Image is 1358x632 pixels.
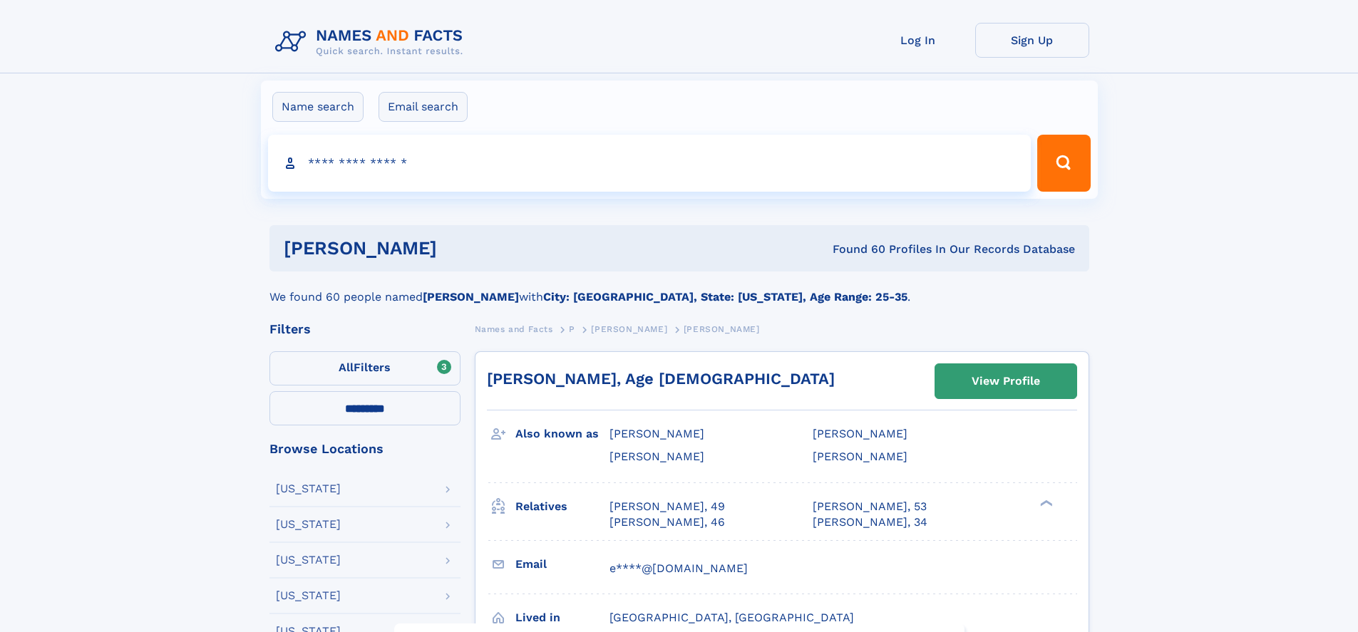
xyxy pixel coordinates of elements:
[269,442,461,455] div: Browse Locations
[609,499,725,514] a: [PERSON_NAME], 49
[276,554,341,566] div: [US_STATE]
[269,351,461,385] label: Filters
[515,606,609,630] h3: Lived in
[569,320,575,338] a: P
[487,370,835,388] a: [PERSON_NAME], Age [DEMOGRAPHIC_DATA]
[609,514,725,530] a: [PERSON_NAME], 46
[935,364,1076,398] a: View Profile
[268,135,1032,192] input: search input
[276,483,341,494] div: [US_STATE]
[1037,135,1090,192] button: Search Button
[972,365,1040,398] div: View Profile
[591,320,667,338] a: [PERSON_NAME]
[813,450,907,463] span: [PERSON_NAME]
[634,242,1075,257] div: Found 60 Profiles In Our Records Database
[269,23,475,61] img: Logo Names and Facts
[1036,498,1054,507] div: ❯
[272,92,364,122] label: Name search
[609,450,704,463] span: [PERSON_NAME]
[609,611,854,624] span: [GEOGRAPHIC_DATA], [GEOGRAPHIC_DATA]
[684,324,760,334] span: [PERSON_NAME]
[276,590,341,601] div: [US_STATE]
[591,324,667,334] span: [PERSON_NAME]
[339,361,354,374] span: All
[269,323,461,336] div: Filters
[379,92,468,122] label: Email search
[423,290,519,304] b: [PERSON_NAME]
[543,290,907,304] b: City: [GEOGRAPHIC_DATA], State: [US_STATE], Age Range: 25-35
[475,320,553,338] a: Names and Facts
[515,494,609,519] h3: Relatives
[276,519,341,530] div: [US_STATE]
[813,427,907,440] span: [PERSON_NAME]
[569,324,575,334] span: P
[284,239,635,257] h1: [PERSON_NAME]
[813,514,927,530] a: [PERSON_NAME], 34
[515,422,609,446] h3: Also known as
[515,552,609,576] h3: Email
[813,499,927,514] a: [PERSON_NAME], 53
[269,271,1089,306] div: We found 60 people named with .
[861,23,975,58] a: Log In
[609,427,704,440] span: [PERSON_NAME]
[975,23,1089,58] a: Sign Up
